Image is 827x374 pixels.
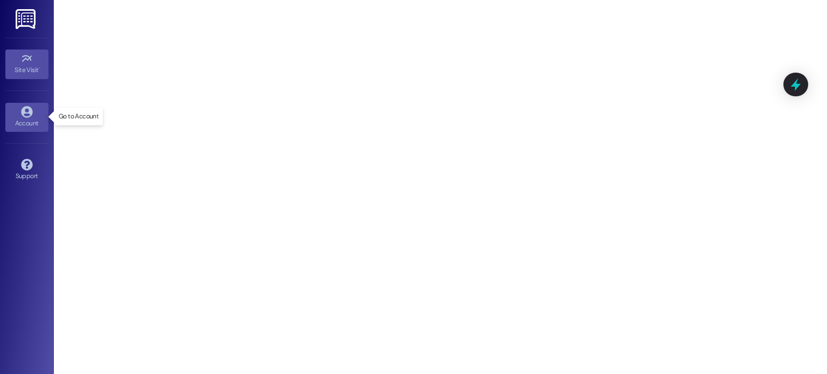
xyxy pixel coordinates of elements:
[5,50,48,79] a: Site Visit •
[59,112,99,121] p: Go to Account
[16,9,38,29] img: ResiDesk Logo
[39,65,40,72] span: •
[5,103,48,132] a: Account
[5,156,48,185] a: Support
